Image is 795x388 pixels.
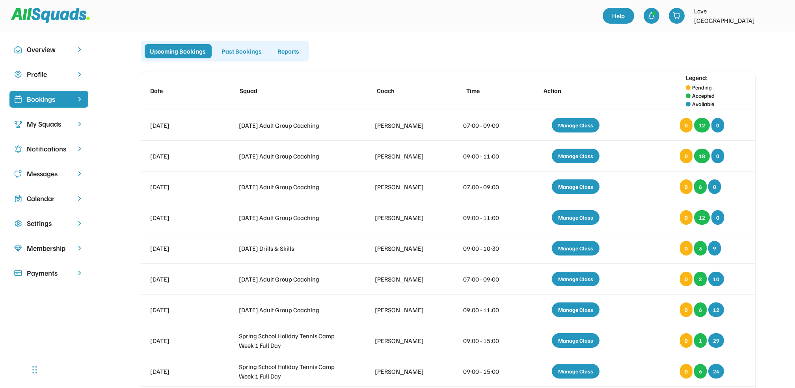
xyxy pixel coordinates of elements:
[27,268,71,278] div: Payments
[14,220,22,228] img: Icon%20copy%2016.svg
[694,333,707,348] div: 1
[76,195,84,202] img: chevron-right.svg
[76,145,84,153] img: chevron-right.svg
[76,220,84,227] img: chevron-right.svg
[239,182,346,192] div: [DATE] Adult Group Coaching
[711,118,724,132] div: 0
[680,149,693,163] div: 0
[466,86,514,95] div: Time
[708,179,721,194] div: 0
[711,210,724,225] div: 0
[14,46,22,54] img: Icon%20copy%2010.svg
[552,364,600,379] div: Manage Class
[708,272,724,286] div: 10
[552,149,600,163] div: Manage Class
[694,149,710,163] div: 18
[76,269,84,277] img: chevron-right.svg
[239,305,346,315] div: [DATE] Adult Group Coaching
[14,95,22,103] img: Icon%20%2819%29.svg
[76,120,84,128] img: chevron-right.svg
[76,244,84,252] img: chevron-right.svg
[76,71,84,78] img: chevron-right.svg
[692,83,712,91] div: Pending
[708,333,724,348] div: 29
[694,118,710,132] div: 12
[240,86,347,95] div: Squad
[27,144,71,154] div: Notifications
[14,195,22,203] img: Icon%20copy%207.svg
[680,364,693,379] div: 0
[216,44,268,58] div: Past Bookings
[463,121,511,130] div: 07:00 - 09:00
[239,151,346,161] div: [DATE] Adult Group Coaching
[14,170,22,178] img: Icon%20copy%205.svg
[463,305,511,315] div: 09:00 - 11:00
[375,305,434,315] div: [PERSON_NAME]
[692,100,714,108] div: Available
[76,95,84,103] img: chevron-right%20copy%203.svg
[151,274,210,284] div: [DATE]
[151,86,210,95] div: Date
[27,119,71,129] div: My Squads
[14,244,22,252] img: Icon%20copy%208.svg
[686,73,708,82] div: Legend:
[27,44,71,55] div: Overview
[463,244,511,253] div: 09:00 - 10:30
[375,213,434,222] div: [PERSON_NAME]
[375,244,434,253] div: [PERSON_NAME]
[463,274,511,284] div: 07:00 - 09:00
[239,274,346,284] div: [DATE] Adult Group Coaching
[27,193,71,204] div: Calendar
[463,367,511,376] div: 09:00 - 15:00
[76,46,84,53] img: chevron-right.svg
[680,179,693,194] div: 0
[463,151,511,161] div: 09:00 - 11:00
[151,182,210,192] div: [DATE]
[151,336,210,345] div: [DATE]
[552,333,600,348] div: Manage Class
[375,182,434,192] div: [PERSON_NAME]
[680,302,693,317] div: 0
[673,12,681,20] img: shopping-cart-01%20%281%29.svg
[603,8,634,24] a: Help
[694,179,707,194] div: 6
[694,210,710,225] div: 12
[239,362,346,381] div: Spring School Holiday Tennis Camp Week 1 Full Day
[694,364,707,379] div: 6
[680,210,693,225] div: 0
[680,241,693,256] div: 0
[239,213,346,222] div: [DATE] Adult Group Coaching
[463,336,511,345] div: 09:00 - 15:00
[151,367,210,376] div: [DATE]
[239,121,346,130] div: [DATE] Adult Group Coaching
[151,244,210,253] div: [DATE]
[692,91,715,100] div: Accepted
[694,6,765,25] div: Love [GEOGRAPHIC_DATA]
[76,170,84,177] img: chevron-right.svg
[14,269,22,277] img: Icon%20%2815%29.svg
[552,118,600,132] div: Manage Class
[375,274,434,284] div: [PERSON_NAME]
[14,71,22,78] img: user-circle.svg
[375,151,434,161] div: [PERSON_NAME]
[151,213,210,222] div: [DATE]
[14,120,22,128] img: Icon%20copy%203.svg
[151,305,210,315] div: [DATE]
[151,121,210,130] div: [DATE]
[272,44,305,58] div: Reports
[694,272,707,286] div: 2
[151,151,210,161] div: [DATE]
[552,272,600,286] div: Manage Class
[27,218,71,229] div: Settings
[680,272,693,286] div: 0
[14,145,22,153] img: Icon%20copy%204.svg
[377,86,436,95] div: Coach
[145,44,212,58] div: Upcoming Bookings
[375,121,434,130] div: [PERSON_NAME]
[27,94,71,104] div: Bookings
[11,8,90,23] img: Squad%20Logo.svg
[711,149,724,163] div: 0
[708,302,724,317] div: 12
[27,168,71,179] div: Messages
[552,210,600,225] div: Manage Class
